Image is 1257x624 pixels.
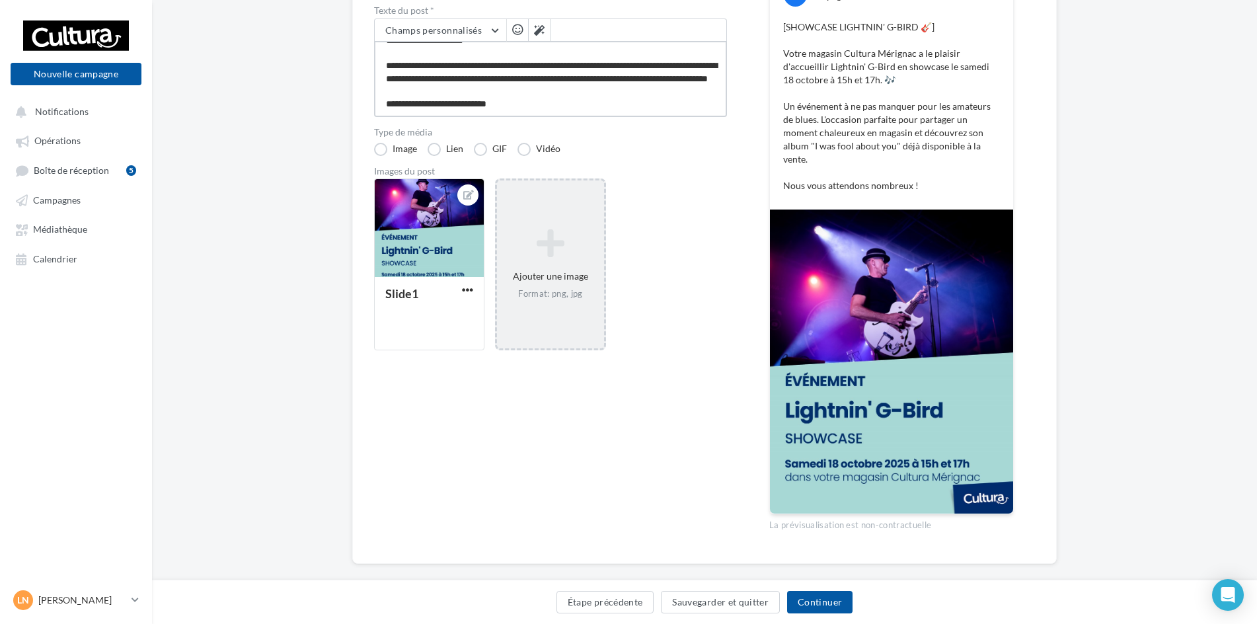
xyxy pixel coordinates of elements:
button: Sauvegarder et quitter [661,591,780,613]
span: Ln [17,594,29,607]
p: [PERSON_NAME] [38,594,126,607]
a: Boîte de réception5 [8,158,144,182]
div: Images du post [374,167,727,176]
button: Champs personnalisés [375,19,506,42]
a: Opérations [8,128,144,152]
button: Nouvelle campagne [11,63,141,85]
div: La prévisualisation est non-contractuelle [769,514,1014,531]
span: Opérations [34,136,81,147]
div: Slide1 [385,286,418,301]
p: [SHOWCASE LIGHTNIN' G-BIRD 🎸] Votre magasin Cultura Mérignac a le plaisir d'accueillir Lightnin' ... [783,20,1000,192]
span: Campagnes [33,194,81,206]
span: Calendrier [33,253,77,264]
label: Texte du post * [374,6,727,15]
span: Boîte de réception [34,165,109,176]
a: Calendrier [8,247,144,270]
span: Notifications [35,106,89,117]
div: 5 [126,165,136,176]
a: Ln [PERSON_NAME] [11,588,141,613]
label: Image [374,143,417,156]
label: Lien [428,143,463,156]
label: GIF [474,143,507,156]
a: Médiathèque [8,217,144,241]
a: Campagnes [8,188,144,212]
div: Open Intercom Messenger [1212,579,1244,611]
button: Notifications [8,99,139,123]
button: Continuer [787,591,853,613]
button: Étape précédente [556,591,654,613]
label: Vidéo [517,143,560,156]
span: Médiathèque [33,224,87,235]
span: Champs personnalisés [385,24,482,36]
label: Type de média [374,128,727,137]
